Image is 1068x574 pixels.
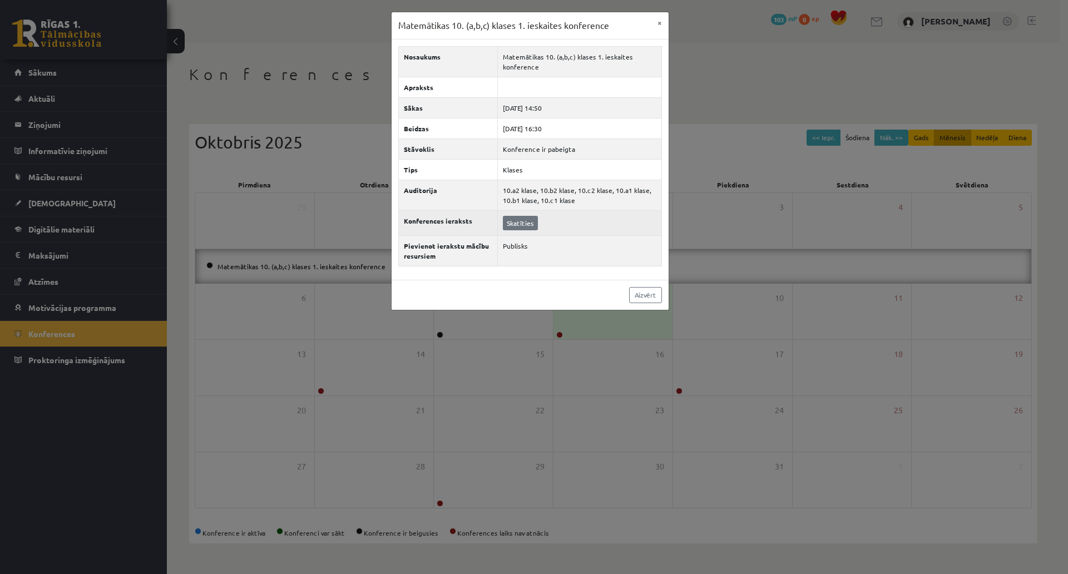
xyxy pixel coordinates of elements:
td: 10.a2 klase, 10.b2 klase, 10.c2 klase, 10.a1 klase, 10.b1 klase, 10.c1 klase [497,180,661,210]
th: Stāvoklis [398,138,497,159]
button: × [651,12,669,33]
th: Beidzas [398,118,497,138]
a: Aizvērt [629,287,662,303]
th: Konferences ieraksts [398,210,497,235]
td: Matemātikas 10. (a,b,c) klases 1. ieskaites konference [497,46,661,77]
th: Nosaukums [398,46,497,77]
h3: Matemātikas 10. (a,b,c) klases 1. ieskaites konference [398,19,609,32]
th: Apraksts [398,77,497,97]
td: Publisks [497,235,661,266]
th: Tips [398,159,497,180]
td: Konference ir pabeigta [497,138,661,159]
td: Klases [497,159,661,180]
td: [DATE] 14:50 [497,97,661,118]
th: Sākas [398,97,497,118]
th: Auditorija [398,180,497,210]
a: Skatīties [503,216,538,230]
th: Pievienot ierakstu mācību resursiem [398,235,497,266]
td: [DATE] 16:30 [497,118,661,138]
